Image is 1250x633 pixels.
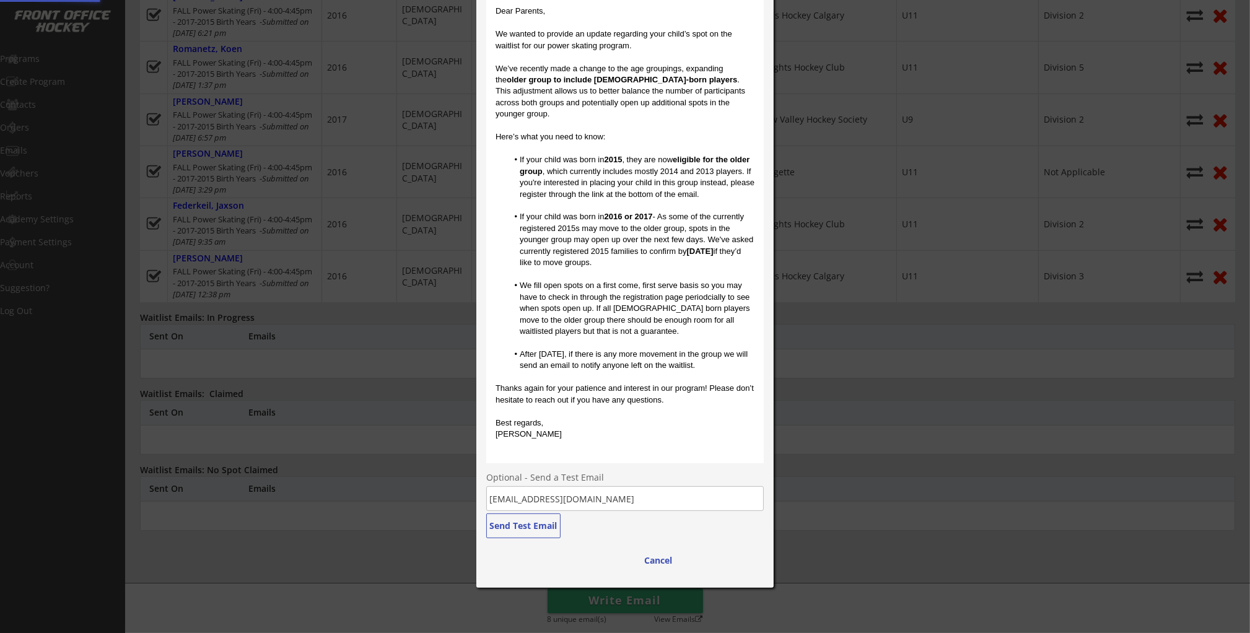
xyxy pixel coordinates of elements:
li: If your child was born in , they are now , which currently includes mostly 2014 and 2013 players.... [508,154,755,200]
p: Thanks again for your patience and interest in our program! Please don’t hesitate to reach out if... [496,383,754,406]
p: We’ve recently made a change to the age groupings, expanding the . This adjustment allows us to b... [496,63,754,120]
p: [PERSON_NAME] [496,429,754,440]
p: We wanted to provide an update regarding your child’s spot on the waitlist for our power skating ... [496,28,754,51]
strong: eligible for the older group [520,155,752,175]
li: After [DATE], if there is any more movement in the group we will send an email to notify anyone l... [508,349,755,372]
strong: older group to include [DEMOGRAPHIC_DATA]-born players [507,75,737,84]
button: Send Test Email [486,513,561,538]
input: Email address [486,486,764,511]
button: Cancel [632,548,684,573]
div: Optional - Send a Test Email [486,473,722,484]
p: Here’s what you need to know: [496,131,754,142]
p: Best regards, [496,417,754,429]
li: If your child was born in - As some of the currently registered 2015s may move to the older group... [508,211,755,268]
li: We fill open spots on a first come, first serve basis so you may have to check in through the reg... [508,280,755,337]
p: Dear Parents, [496,6,754,17]
strong: [DATE] [687,247,714,256]
strong: 2015 [605,155,623,164]
strong: 2016 or 2017 [605,212,653,221]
